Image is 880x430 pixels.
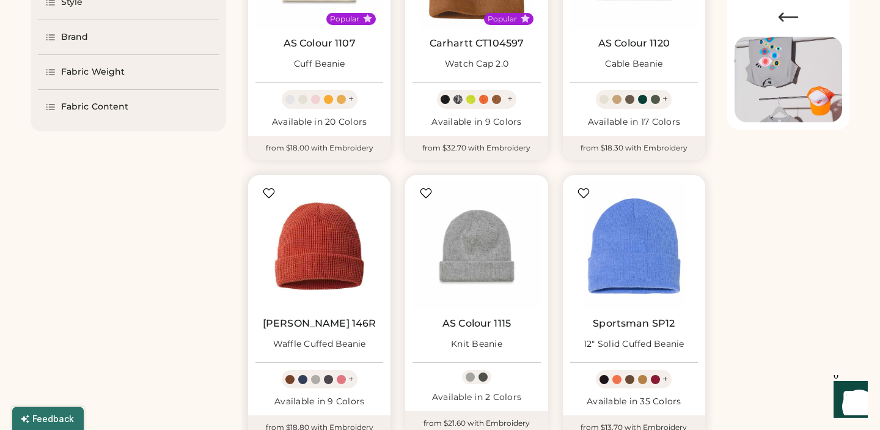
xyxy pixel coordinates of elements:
div: Available in 9 Colors [413,116,540,128]
img: Sportsman SP12 12" Solid Cuffed Beanie [570,182,698,310]
a: [PERSON_NAME] 146R [263,317,376,330]
div: + [662,373,668,386]
a: AS Colour 1107 [284,37,356,50]
div: 12" Solid Cuffed Beanie [584,338,684,350]
div: from $18.00 with Embroidery [248,136,391,160]
div: Knit Beanie [451,338,502,350]
div: Popular [330,14,359,24]
div: Available in 2 Colors [413,391,540,404]
div: + [507,92,513,106]
div: Brand [61,31,89,43]
img: Richardson 146R Waffle Cuffed Beanie [255,182,383,310]
div: Watch Cap 2.0 [445,58,508,70]
div: from $32.70 with Embroidery [405,136,548,160]
button: Popular Style [363,14,372,23]
a: Sportsman SP12 [593,317,675,330]
div: + [348,373,354,386]
div: Fabric Weight [61,66,125,78]
div: Popular [488,14,517,24]
div: Available in 20 Colors [255,116,383,128]
div: Available in 9 Colors [255,396,383,408]
div: Waffle Cuffed Beanie [273,338,366,350]
img: Image of Lisa Congdon Eye Print on T-Shirt and Hat [735,37,842,123]
div: Cable Beanie [605,58,662,70]
a: AS Colour 1115 [442,317,511,330]
div: Fabric Content [61,101,128,113]
div: Available in 35 Colors [570,396,698,408]
iframe: Front Chat [822,375,875,428]
div: + [662,92,668,106]
div: Cuff Beanie [294,58,345,70]
button: Popular Style [521,14,530,23]
a: AS Colour 1120 [598,37,670,50]
div: Available in 17 Colors [570,116,698,128]
div: + [348,92,354,106]
div: from $18.30 with Embroidery [563,136,705,160]
a: Carhartt CT104597 [430,37,524,50]
img: AS Colour 1115 Knit Beanie [413,182,540,310]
